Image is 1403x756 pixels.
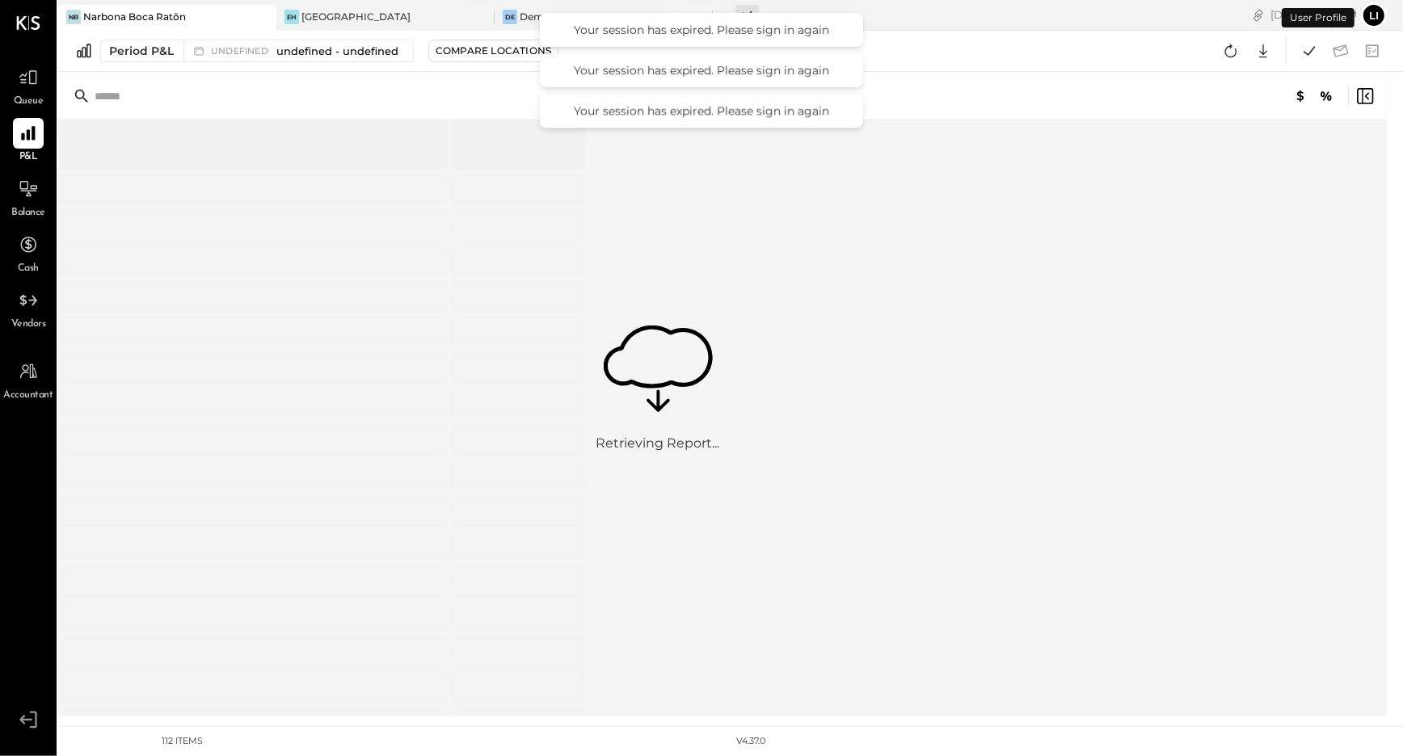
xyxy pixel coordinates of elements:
[4,388,53,403] span: Accountant
[1,356,56,403] a: Accountant
[1,229,56,276] a: Cash
[100,40,414,62] button: Period P&L undefinedundefined - undefined
[1361,2,1387,28] button: Li
[1,118,56,165] a: P&L
[284,10,299,24] div: EH
[11,317,46,332] span: Vendors
[19,150,38,165] span: P&L
[556,63,847,78] div: Your session has expired. Please sign in again
[737,735,766,748] div: v 4.37.0
[66,10,81,24] div: NB
[301,10,411,23] div: [GEOGRAPHIC_DATA]
[1,174,56,220] a: Balance
[1270,7,1357,23] div: [DATE]
[556,103,847,118] div: Your session has expired. Please sign in again
[556,23,847,37] div: Your session has expired. Please sign in again
[14,94,44,109] span: Queue
[436,44,551,57] div: Compare Locations
[83,10,186,23] div: Narbona Boca Ratōn
[211,47,272,56] span: undefined
[735,5,759,25] div: + 4
[1,285,56,332] a: Vendors
[520,10,550,23] div: Demo
[276,44,398,59] span: undefined - undefined
[162,735,203,748] div: 112 items
[11,206,45,220] span: Balance
[428,40,558,62] button: Compare Locations
[18,262,39,276] span: Cash
[1282,8,1355,27] div: User Profile
[1250,6,1266,23] div: copy link
[1,62,56,109] a: Queue
[503,10,517,24] div: De
[109,43,174,59] div: Period P&L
